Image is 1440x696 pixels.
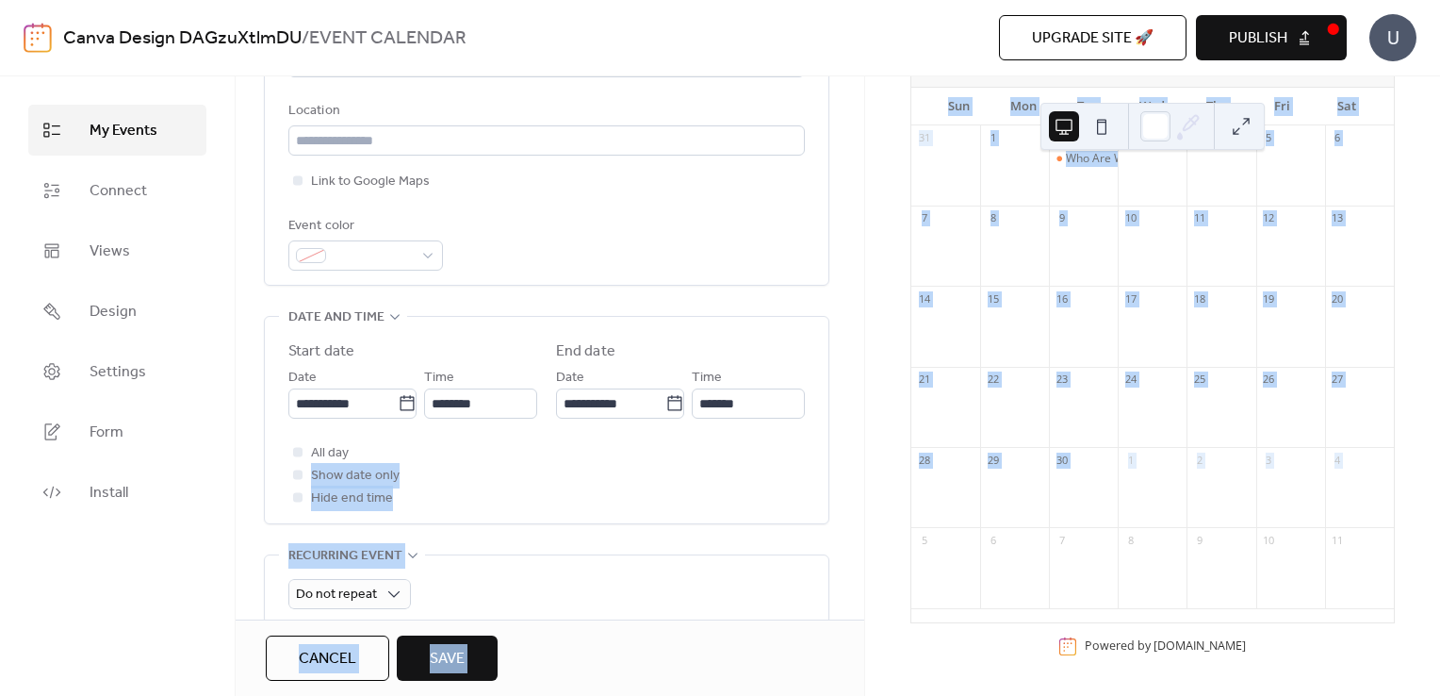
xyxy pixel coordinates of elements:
div: Location [288,100,801,123]
div: 26 [1262,373,1276,387]
div: U [1369,14,1416,61]
div: End date [556,340,615,363]
div: 12 [1262,211,1276,225]
a: My Events [28,105,206,156]
div: 20 [1331,291,1345,306]
b: EVENT CALENDAR [309,21,466,57]
div: Tue [1055,88,1121,125]
span: Link to Google Maps [311,171,430,193]
div: 1 [986,131,1000,145]
a: Design [28,286,206,337]
div: 14 [917,291,931,306]
div: 2 [1192,453,1206,467]
span: Date [556,367,584,389]
button: Cancel [266,636,389,681]
div: 18 [1192,291,1206,306]
div: 1 [1123,453,1137,467]
span: Hide end time [311,488,393,510]
div: Sat [1314,88,1379,125]
div: Who Are We/Our Standards/Anza Life Is Built For [1066,151,1320,167]
span: Recurring event [288,545,402,568]
a: Install [28,467,206,518]
b: / [302,21,309,57]
div: Powered by [1085,638,1246,655]
div: Wed [1121,88,1186,125]
div: 10 [1123,211,1137,225]
a: [DOMAIN_NAME] [1154,638,1246,655]
span: Show date only [311,465,400,488]
span: Cancel [299,648,356,671]
div: Start date [288,340,354,363]
div: 25 [1192,373,1206,387]
div: 5 [917,533,931,547]
div: 10 [1262,533,1276,547]
div: 31 [917,131,931,145]
span: Connect [90,180,147,203]
span: Date [288,367,317,389]
div: 3 [1262,453,1276,467]
div: 11 [1331,533,1345,547]
span: Save [430,648,465,671]
div: 13 [1331,211,1345,225]
div: 9 [1192,533,1206,547]
span: Design [90,301,137,323]
div: 15 [986,291,1000,306]
a: Views [28,225,206,276]
div: 19 [1262,291,1276,306]
div: Fri [1250,88,1315,125]
div: 27 [1331,373,1345,387]
span: Settings [90,361,146,384]
div: Event color [288,215,439,238]
a: Settings [28,346,206,397]
div: 22 [986,373,1000,387]
div: 29 [986,453,1000,467]
div: Who Are We/Our Standards/Anza Life Is Built For [1049,151,1118,167]
span: Date and time [288,307,385,329]
div: 5 [1262,131,1276,145]
div: 17 [1123,291,1137,306]
span: Do not repeat [296,582,377,607]
button: Upgrade site 🚀 [999,15,1186,60]
div: 4 [1331,453,1345,467]
div: 8 [986,211,1000,225]
span: Time [424,367,454,389]
img: logo [24,23,52,53]
a: Canva Design DAGzuXtlmDU [63,21,302,57]
div: 7 [917,211,931,225]
div: 16 [1055,291,1069,306]
div: Thu [1185,88,1250,125]
div: 11 [1192,211,1206,225]
span: Install [90,482,128,505]
div: 21 [917,373,931,387]
button: Save [397,636,498,681]
div: Mon [990,88,1055,125]
button: Publish [1196,15,1347,60]
div: 24 [1123,373,1137,387]
span: Form [90,422,123,444]
span: Publish [1229,27,1287,50]
a: Form [28,406,206,457]
span: My Events [90,120,157,142]
div: 6 [986,533,1000,547]
div: 7 [1055,533,1069,547]
span: All day [311,442,349,465]
span: Time [692,367,722,389]
div: 9 [1055,211,1069,225]
div: Sun [926,88,991,125]
div: 8 [1123,533,1137,547]
span: Upgrade site 🚀 [1032,27,1154,50]
div: 30 [1055,453,1069,467]
a: Connect [28,165,206,216]
div: 6 [1331,131,1345,145]
span: Views [90,240,130,263]
div: 28 [917,453,931,467]
div: 23 [1055,373,1069,387]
